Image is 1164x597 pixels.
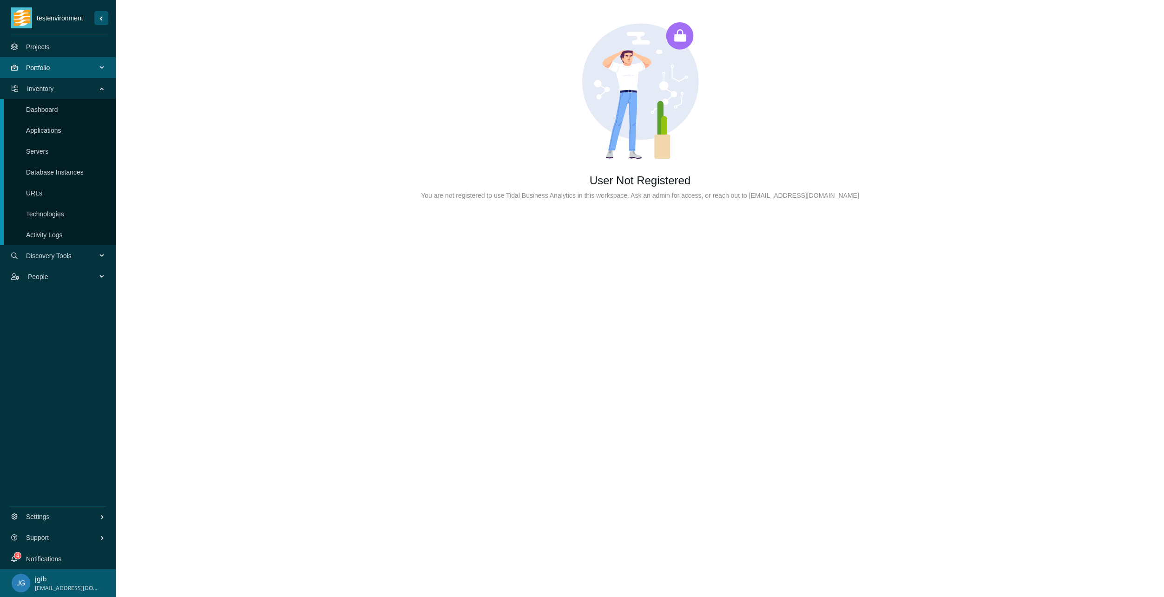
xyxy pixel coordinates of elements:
[26,231,63,239] a: Activity Logs
[131,190,1149,201] div: You are not registered to use Tidal Business Analytics in this workspace. Ask an admin for access...
[35,584,99,593] span: [EMAIL_ADDRESS][DOMAIN_NAME]
[26,127,61,134] a: Applications
[26,43,50,51] a: Projects
[26,555,61,563] a: Notifications
[26,242,100,270] span: Discovery Tools
[131,170,1149,190] div: User Not Registered
[26,210,64,218] a: Technologies
[27,75,100,103] span: Inventory
[26,106,58,113] a: Dashboard
[26,503,100,531] span: Settings
[26,169,84,176] a: Database Instances
[26,189,42,197] a: URLs
[32,13,94,23] span: testenvironment
[16,552,20,559] span: 4
[12,574,30,592] img: 182107c37859adfefc90249ab89ab0d3
[35,574,99,584] p: jgib
[26,54,100,82] span: Portfolio
[13,7,30,28] img: tidal_logo.png
[26,524,100,552] span: Support
[14,552,21,559] sup: 4
[28,263,100,291] span: People
[26,148,48,155] a: Servers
